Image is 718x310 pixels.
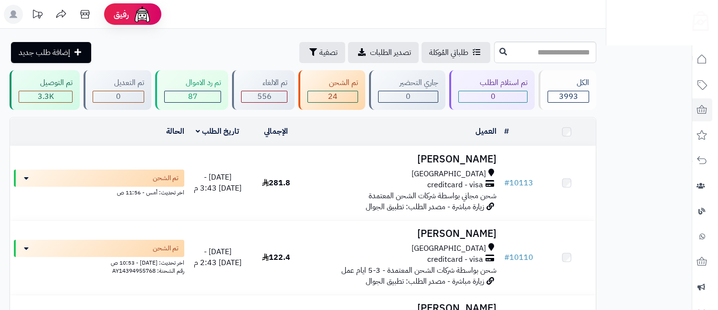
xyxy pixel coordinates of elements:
div: 0 [93,91,144,102]
a: # [504,126,509,137]
span: creditcard - visa [427,180,483,191]
span: # [504,252,509,263]
span: إضافة طلب جديد [19,47,70,58]
span: شحن بواسطة شركات الشحن المعتمدة - 3-5 ايام عمل [341,265,496,276]
span: 556 [257,91,272,102]
div: 24 [308,91,358,102]
a: تم التوصيل 3.3K [8,70,82,110]
span: 0 [491,91,496,102]
span: رفيق [114,9,129,20]
div: جاري التحضير [378,77,438,88]
img: ai-face.png [133,5,152,24]
span: تصفية [319,47,338,58]
div: اخر تحديث: [DATE] - 10:53 ص [14,257,184,267]
div: تم رد الاموال [164,77,221,88]
a: تصدير الطلبات [348,42,419,63]
a: #10113 [504,177,533,189]
a: الحالة [166,126,184,137]
div: اخر تحديث: أمس - 11:56 ص [14,187,184,197]
span: زيارة مباشرة - مصدر الطلب: تطبيق الجوال [366,201,484,213]
a: تم الشحن 24 [296,70,367,110]
a: إضافة طلب جديد [11,42,91,63]
span: creditcard - visa [427,254,483,265]
button: تصفية [299,42,345,63]
div: 3326 [19,91,72,102]
span: [DATE] - [DATE] 2:43 م [194,246,242,268]
div: 0 [459,91,527,102]
div: 556 [242,91,287,102]
span: 87 [188,91,198,102]
span: تم الشحن [153,244,179,253]
span: 281.8 [262,177,290,189]
h3: [PERSON_NAME] [309,154,497,165]
a: تم استلام الطلب 0 [447,70,537,110]
a: تم رد الاموال 87 [153,70,230,110]
a: الكل3993 [537,70,598,110]
div: 87 [165,91,221,102]
span: 3.3K [38,91,54,102]
span: شحن مجاني بواسطة شركات الشحن المعتمدة [369,190,496,202]
div: تم الشحن [307,77,358,88]
span: رقم الشحنة: AY14394955768 [112,267,184,275]
a: جاري التحضير 0 [367,70,447,110]
div: تم استلام الطلب [458,77,528,88]
span: 24 [328,91,338,102]
div: تم التوصيل [19,77,73,88]
span: 122.4 [262,252,290,263]
span: [GEOGRAPHIC_DATA] [412,243,486,254]
span: 0 [406,91,411,102]
span: 3993 [559,91,578,102]
a: #10110 [504,252,533,263]
span: طلباتي المُوكلة [429,47,468,58]
div: 0 [379,91,438,102]
a: تم الالغاء 556 [230,70,296,110]
a: تحديثات المنصة [25,5,49,26]
span: [DATE] - [DATE] 3:43 م [194,171,242,194]
div: تم الالغاء [241,77,287,88]
a: الإجمالي [264,126,288,137]
a: العميل [475,126,496,137]
div: الكل [548,77,589,88]
a: تم التعديل 0 [82,70,153,110]
a: طلباتي المُوكلة [422,42,490,63]
div: تم التعديل [93,77,144,88]
a: تاريخ الطلب [196,126,239,137]
span: زيارة مباشرة - مصدر الطلب: تطبيق الجوال [366,276,484,287]
span: تم الشحن [153,173,179,183]
h3: [PERSON_NAME] [309,228,497,239]
span: تصدير الطلبات [370,47,411,58]
span: # [504,177,509,189]
span: [GEOGRAPHIC_DATA] [412,169,486,180]
img: logo [686,7,709,31]
span: 0 [116,91,121,102]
